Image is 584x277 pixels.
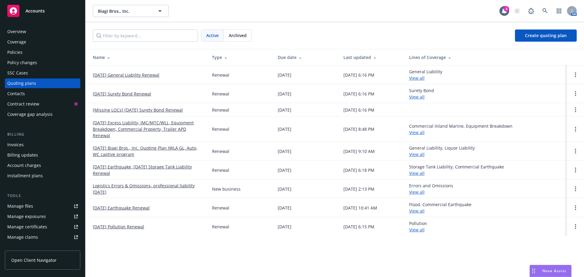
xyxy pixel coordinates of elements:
a: [DATE] Earthquake Renewal [93,205,150,211]
a: View all [409,189,425,195]
div: Policy changes [7,58,37,68]
a: Open options [572,106,579,113]
a: [DATE] Excess Liability, IMC/MTC/WLL, Equipment Breakdown, Commercial Property, Trailer APD Renewal [93,119,202,139]
a: Open options [572,71,579,78]
a: View all [409,151,425,157]
a: Open options [572,90,579,97]
div: Drag to move [530,265,537,277]
a: Open options [572,223,579,230]
a: View all [409,130,425,135]
div: Last updated [343,54,399,61]
div: [DATE] 6:16 PM [343,107,374,113]
a: Manage claims [5,232,80,242]
a: Policies [5,47,80,57]
div: General Liability, Liquor Liability [409,145,475,158]
div: Name [93,54,202,61]
div: Contract review [7,99,39,109]
div: Storage Tank Liability, Commercial Earthquake [409,164,504,176]
div: Invoices [7,140,24,150]
div: [DATE] [278,126,291,132]
div: [DATE] 6:16 PM [343,72,374,78]
a: Overview [5,27,80,36]
div: [DATE] 6:15 PM [343,223,374,230]
a: Contacts [5,89,80,99]
div: Type [212,54,268,61]
div: Due date [278,54,334,61]
span: Biagi Bros., Inc. [98,8,151,14]
a: Policy changes [5,58,80,68]
a: Coverage gap analysis [5,109,80,119]
div: Lines of Coverage [409,54,562,61]
div: [DATE] [278,223,291,230]
a: Logistics Errors & Omissions- professional liability [DATE] [93,182,202,195]
a: Open options [572,126,579,133]
a: View all [409,75,425,81]
div: Manage exposures [7,212,46,221]
a: [DATE] Earthquake, [DATE] Storage Tank Liability Renewal [93,164,202,176]
div: Renewal [212,148,229,154]
a: Quoting plans [5,78,80,88]
div: Contacts [7,89,25,99]
div: [DATE] 2:13 PM [343,186,374,192]
div: [DATE] 9:10 AM [343,148,375,154]
div: Policies [7,47,23,57]
span: Open Client Navigator [11,257,57,263]
div: Quoting plans [7,78,36,88]
a: Manage BORs [5,243,80,252]
div: [DATE] [278,205,291,211]
a: [Missing LOCs] [DATE] Surety Bond Renewal [93,107,183,113]
div: [DATE] [278,72,291,78]
a: Open options [572,204,579,211]
a: Invoices [5,140,80,150]
a: Open options [572,166,579,174]
div: Manage BORs [7,243,36,252]
div: 4 [504,6,509,12]
div: Billing [5,131,80,137]
a: [DATE] Surety Bond Renewal [93,91,151,97]
a: Contract review [5,99,80,109]
div: [DATE] [278,148,291,154]
a: Billing updates [5,150,80,160]
div: Manage files [7,201,33,211]
a: Manage certificates [5,222,80,232]
div: [DATE] [278,107,291,113]
div: Manage certificates [7,222,47,232]
a: [DATE] General Liability Renewal [93,72,159,78]
a: Coverage [5,37,80,47]
div: Flood, Commercial Earthquake [409,201,471,214]
a: Account charges [5,161,80,170]
div: New business [212,186,241,192]
div: SSC Cases [7,68,28,78]
div: Installment plans [7,171,43,181]
a: View all [409,170,425,176]
div: Renewal [212,72,229,78]
a: SSC Cases [5,68,80,78]
a: View all [409,208,425,214]
div: Renewal [212,126,229,132]
span: Archived [229,32,247,39]
span: Create quoting plan [525,33,567,38]
div: [DATE] 6:16 PM [343,91,374,97]
div: Errors and Omissions [409,182,453,195]
div: [DATE] 10:41 AM [343,205,377,211]
span: Accounts [26,9,45,13]
span: Active [206,32,219,39]
div: Renewal [212,107,229,113]
div: Overview [7,27,26,36]
a: Accounts [5,2,80,19]
input: Filter by keyword... [93,29,198,42]
div: Renewal [212,167,229,173]
a: Manage files [5,201,80,211]
div: Tools [5,193,80,199]
div: Renewal [212,91,229,97]
a: Manage exposures [5,212,80,221]
a: Start snowing [511,5,523,17]
div: [DATE] [278,167,291,173]
div: Coverage gap analysis [7,109,53,119]
div: [DATE] [278,186,291,192]
div: Account charges [7,161,41,170]
div: General Liability [409,68,442,81]
div: Coverage [7,37,26,47]
div: Commercial Inland Marine, Equipment Breakdown [409,123,513,136]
